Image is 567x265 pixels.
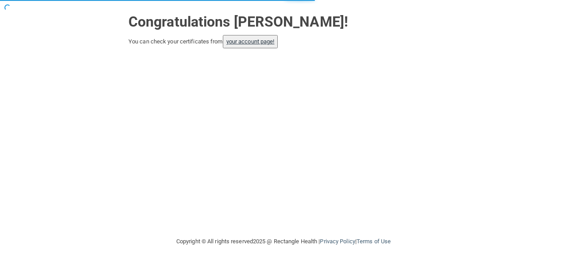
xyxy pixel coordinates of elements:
strong: Congratulations [PERSON_NAME]! [128,13,348,30]
a: your account page! [226,38,275,45]
button: your account page! [223,35,278,48]
div: Copyright © All rights reserved 2025 @ Rectangle Health | | [122,227,445,256]
a: Privacy Policy [320,238,355,245]
div: You can check your certificates from [128,35,439,48]
a: Terms of Use [357,238,391,245]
